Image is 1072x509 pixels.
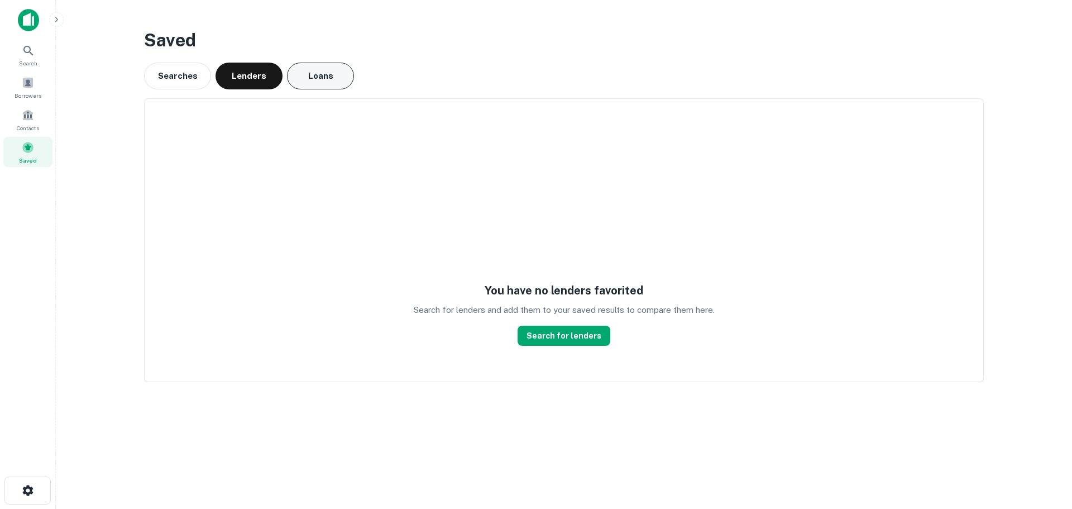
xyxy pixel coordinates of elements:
a: Borrowers [3,72,52,102]
h5: You have no lenders favorited [485,282,643,299]
a: Search for lenders [518,326,610,346]
a: Search [3,40,52,70]
img: capitalize-icon.png [18,9,39,31]
p: Search for lenders and add them to your saved results to compare them here. [414,303,715,317]
h3: Saved [144,27,984,54]
span: Borrowers [15,91,41,100]
button: Loans [287,63,354,89]
iframe: Chat Widget [1016,420,1072,473]
span: Saved [19,156,37,165]
span: Contacts [17,123,39,132]
button: Lenders [216,63,283,89]
a: Saved [3,137,52,167]
span: Search [19,59,37,68]
a: Contacts [3,104,52,135]
button: Searches [144,63,211,89]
